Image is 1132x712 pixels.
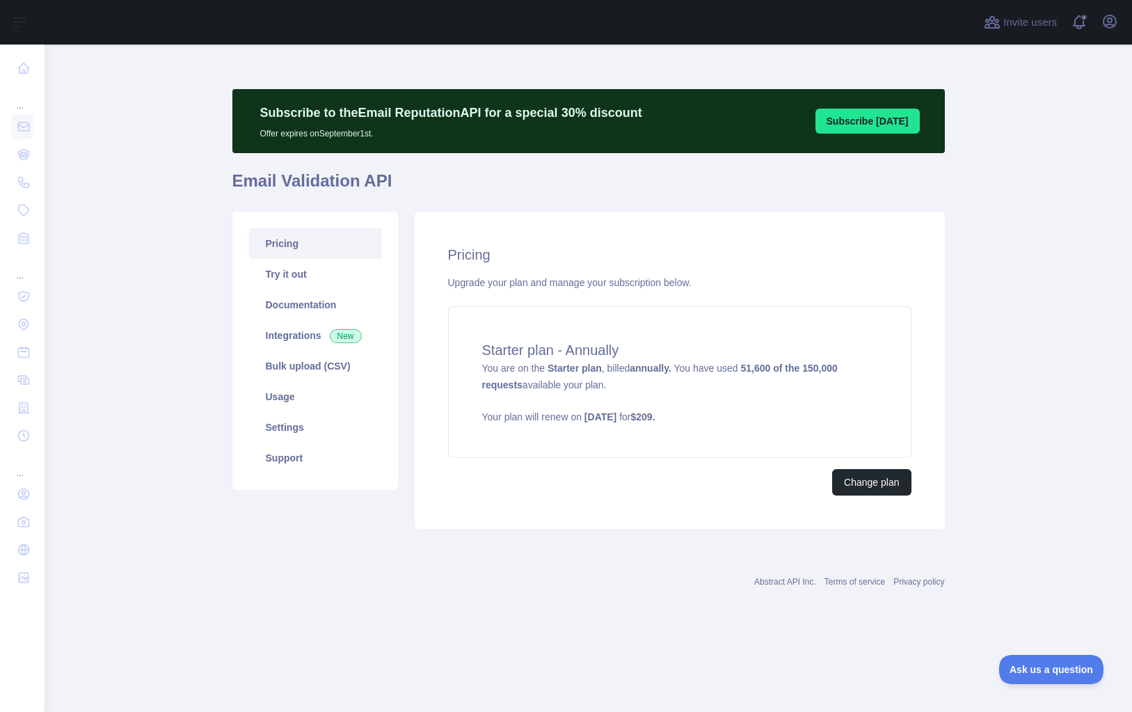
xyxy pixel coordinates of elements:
h4: Starter plan - Annually [482,340,877,360]
div: Upgrade your plan and manage your subscription below. [448,276,911,290]
button: Invite users [981,11,1060,33]
a: Settings [249,412,381,443]
strong: 51,600 of the 150,000 requests [482,363,838,390]
a: Bulk upload (CSV) [249,351,381,381]
strong: $ 209 . [631,411,655,422]
strong: annually. [630,363,671,374]
a: Privacy policy [893,577,944,587]
a: Abstract API Inc. [754,577,816,587]
a: Pricing [249,228,381,259]
a: Support [249,443,381,473]
h1: Email Validation API [232,170,945,203]
p: Your plan will renew on for [482,410,877,424]
p: Subscribe to the Email Reputation API for a special 30 % discount [260,103,642,122]
div: ... [11,253,33,281]
a: Documentation [249,290,381,320]
strong: [DATE] [584,411,616,422]
iframe: Toggle Customer Support [999,655,1104,684]
button: Subscribe [DATE] [815,109,920,134]
button: Change plan [832,469,911,496]
a: Terms of service [824,577,885,587]
div: ... [11,451,33,479]
strong: Starter plan [548,363,602,374]
p: Offer expires on September 1st. [260,122,642,139]
div: ... [11,84,33,111]
h2: Pricing [448,245,911,264]
a: Usage [249,381,381,412]
span: Invite users [1003,15,1057,31]
a: Integrations New [249,320,381,351]
span: You are on the , billed You have used available your plan. [482,363,877,424]
span: New [330,329,362,343]
a: Try it out [249,259,381,290]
